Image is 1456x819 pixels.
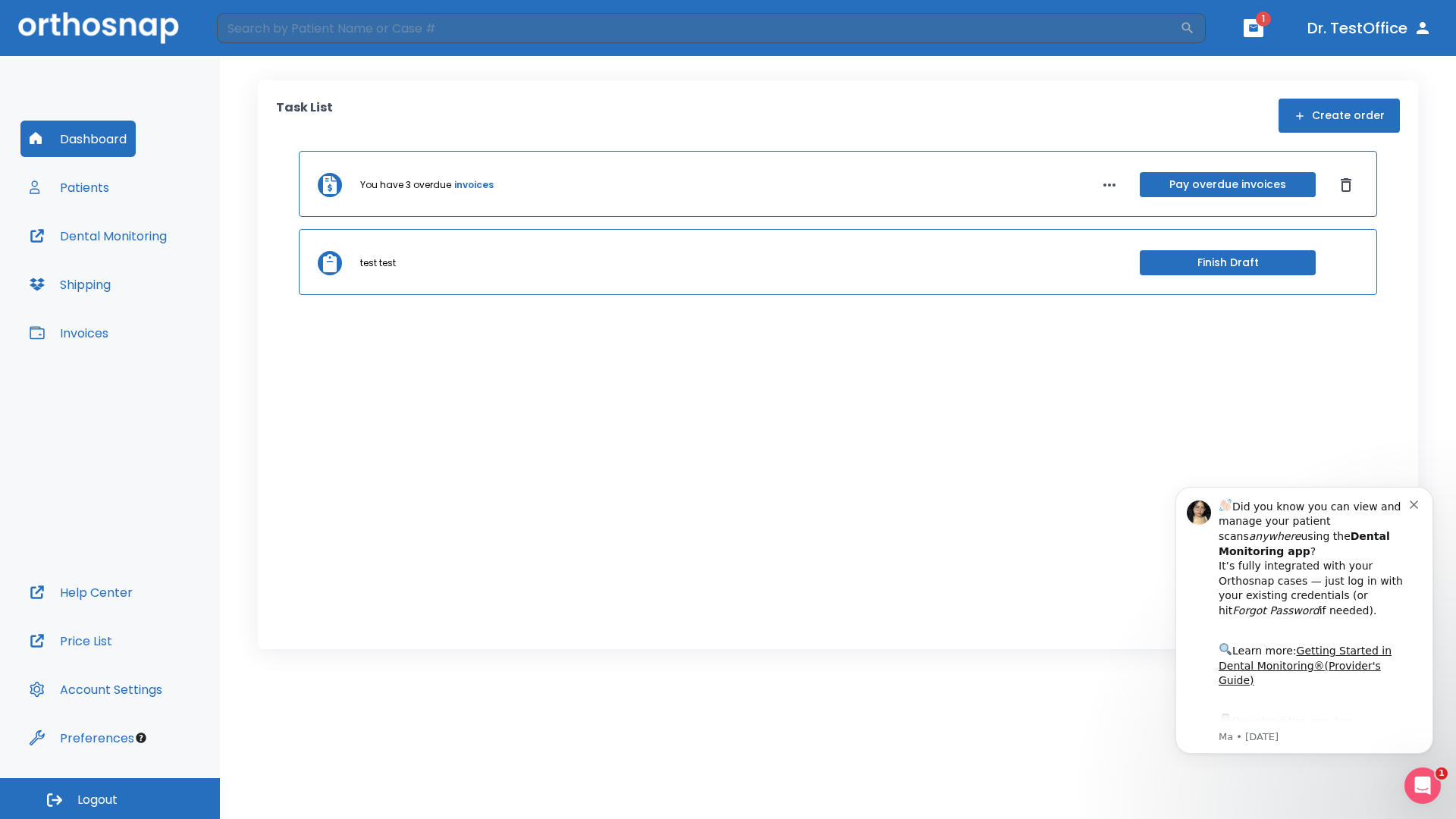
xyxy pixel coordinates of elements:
[134,731,148,745] div: Tooltip anchor
[77,792,118,808] span: Logout
[20,671,171,708] button: Account Settings
[1334,173,1358,197] button: Dismiss
[20,266,120,303] button: Shipping
[18,12,179,43] img: Orthosnap
[1140,172,1316,197] button: Pay overdue invoices
[1301,14,1438,42] button: Dr. TestOffice
[66,266,257,280] p: Message from Ma, sent 2w ago
[20,218,176,254] button: Dental Monitoring
[20,121,136,157] button: Dashboard
[360,178,451,192] p: You have 3 overdue
[217,13,1180,43] input: Search by Patient Name or Case #
[1279,99,1400,133] button: Create order
[1256,11,1271,27] span: 1
[66,251,201,278] a: App Store
[257,33,269,45] button: Dismiss notification
[20,169,118,206] button: Patients
[454,178,494,192] a: invoices
[20,720,143,756] button: Preferences
[20,315,118,351] button: Invoices
[360,256,396,270] p: test test
[276,99,333,133] p: Task List
[1436,767,1448,780] span: 1
[1140,250,1316,275] button: Finish Draft
[20,574,142,610] button: Help Center
[1404,767,1441,804] iframe: Intercom live chat
[1153,464,1456,778] iframe: Intercom notifications message
[20,623,121,659] button: Price List
[66,247,257,325] div: Download the app: | ​ Let us know if you need help getting started!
